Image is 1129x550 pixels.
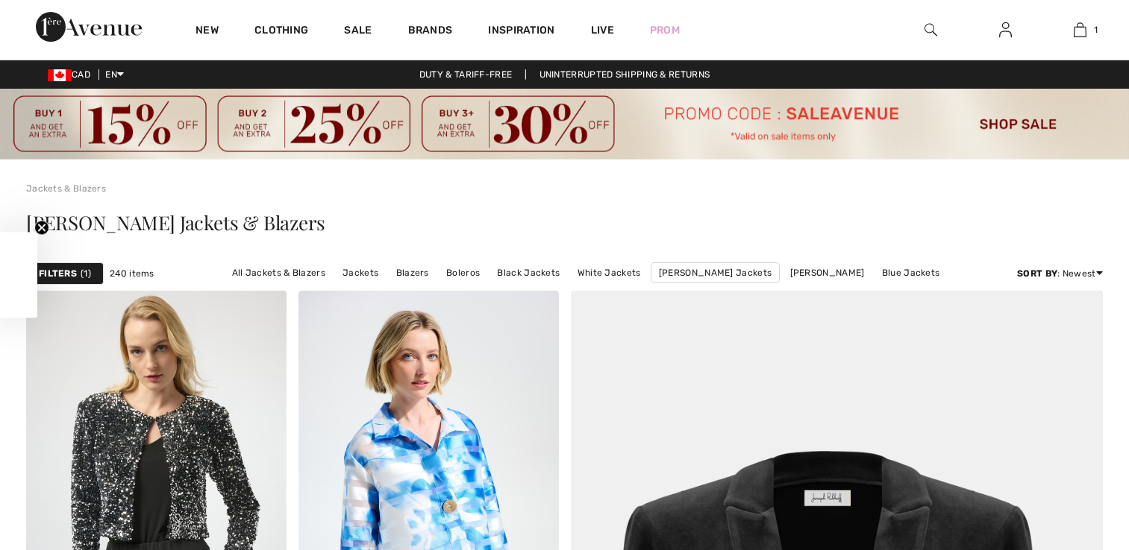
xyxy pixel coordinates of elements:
[591,22,614,38] a: Live
[1043,21,1116,39] a: 1
[875,263,948,282] a: Blue Jackets
[254,24,308,39] a: Clothing
[987,21,1024,39] a: Sign In
[650,22,680,38] a: Prom
[26,183,106,194] a: Jackets & Blazers
[1017,268,1057,279] strong: Sort By
[39,267,77,280] strong: Filters
[48,69,72,81] img: Canadian Dollar
[488,24,554,39] span: Inspiration
[36,12,142,42] img: 1ère Avenue
[570,263,648,282] a: White Jackets
[925,21,937,39] img: search the website
[389,263,437,282] a: Blazers
[225,263,333,282] a: All Jackets & Blazers
[110,267,154,280] span: 240 items
[48,69,96,80] span: CAD
[34,221,49,236] button: Close teaser
[783,263,872,282] a: [PERSON_NAME]
[105,69,124,80] span: EN
[408,24,453,39] a: Brands
[26,209,325,236] span: [PERSON_NAME] Jackets & Blazers
[335,263,386,282] a: Jackets
[439,263,487,282] a: Boleros
[490,263,567,282] a: Black Jackets
[196,24,219,39] a: New
[651,262,780,283] a: [PERSON_NAME] Jackets
[999,21,1012,39] img: My Info
[1074,21,1086,39] img: My Bag
[1017,267,1103,280] div: : Newest
[81,267,91,280] span: 1
[344,24,372,39] a: Sale
[1094,23,1098,37] span: 1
